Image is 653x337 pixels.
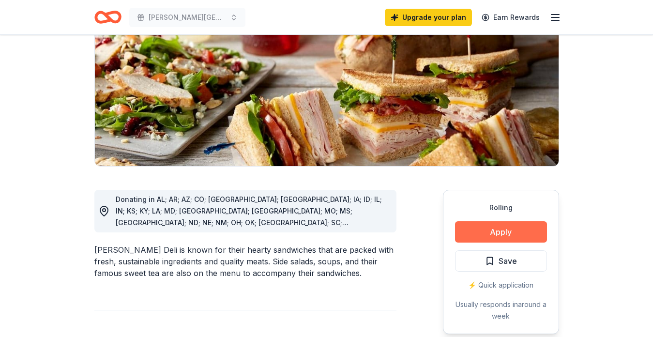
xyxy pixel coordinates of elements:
div: ⚡️ Quick application [455,279,547,291]
button: Apply [455,221,547,243]
span: Donating in AL; AR; AZ; CO; [GEOGRAPHIC_DATA]; [GEOGRAPHIC_DATA]; IA; ID; IL; IN; KS; KY; LA; MD;... [116,195,382,238]
a: Upgrade your plan [385,9,472,26]
button: Save [455,250,547,272]
div: Rolling [455,202,547,214]
div: [PERSON_NAME] Deli is known for their hearty sandwiches that are packed with fresh, sustainable i... [94,244,396,279]
a: Earn Rewards [476,9,546,26]
div: Usually responds in around a week [455,299,547,322]
a: Home [94,6,121,29]
button: [PERSON_NAME][GEOGRAPHIC_DATA] Fun Run [129,8,245,27]
span: [PERSON_NAME][GEOGRAPHIC_DATA] Fun Run [149,12,226,23]
span: Save [499,255,517,267]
